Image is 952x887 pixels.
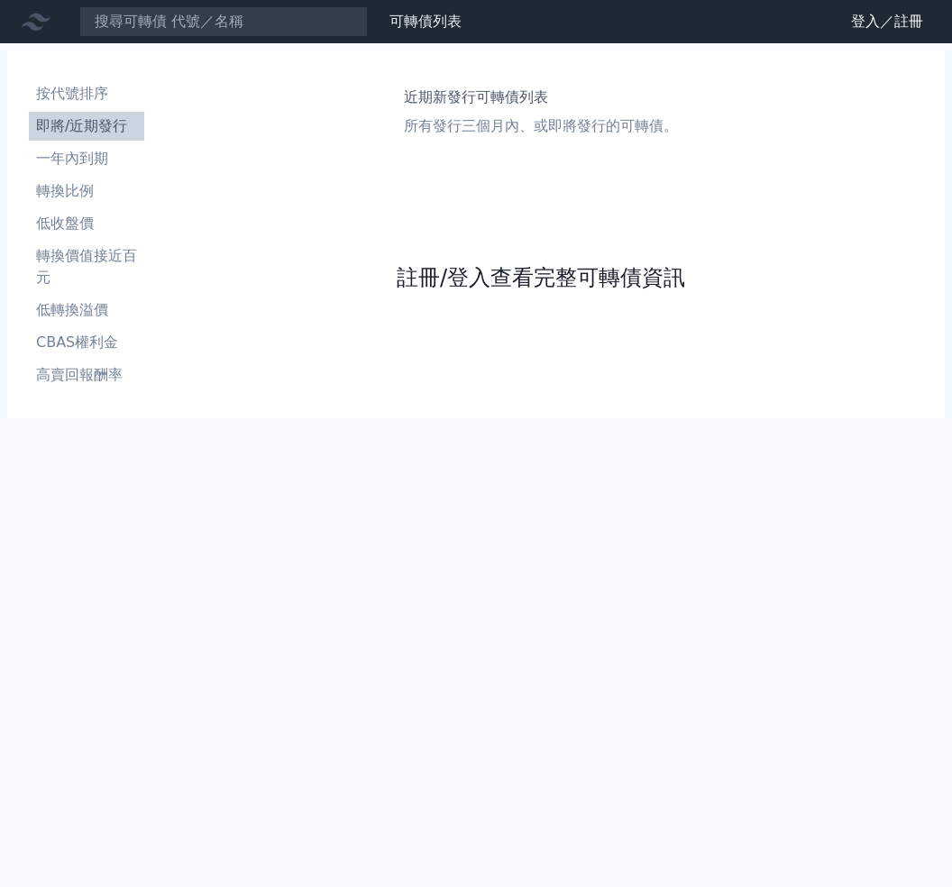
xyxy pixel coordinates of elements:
[29,328,144,357] a: CBAS權利金
[29,177,144,206] a: 轉換比例
[29,148,144,169] li: 一年內到期
[29,299,144,321] li: 低轉換溢價
[29,112,144,141] a: 即將/近期發行
[29,209,144,238] a: 低收盤價
[29,245,144,288] li: 轉換價值接近百元
[404,115,678,137] p: 所有發行三個月內、或即將發行的可轉債。
[29,361,144,389] a: 高賣回報酬率
[404,87,678,108] h1: 近期新發行可轉債列表
[29,115,144,137] li: 即將/近期發行
[29,296,144,325] a: 低轉換溢價
[389,13,462,30] a: 可轉債列表
[79,6,368,37] input: 搜尋可轉債 代號／名稱
[29,332,144,353] li: CBAS權利金
[29,79,144,108] a: 按代號排序
[29,180,144,202] li: 轉換比例
[29,242,144,292] a: 轉換價值接近百元
[397,263,685,292] a: 註冊/登入查看完整可轉債資訊
[29,144,144,173] a: 一年內到期
[29,213,144,234] li: 低收盤價
[29,83,144,105] li: 按代號排序
[837,7,938,36] a: 登入／註冊
[29,364,144,386] li: 高賣回報酬率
